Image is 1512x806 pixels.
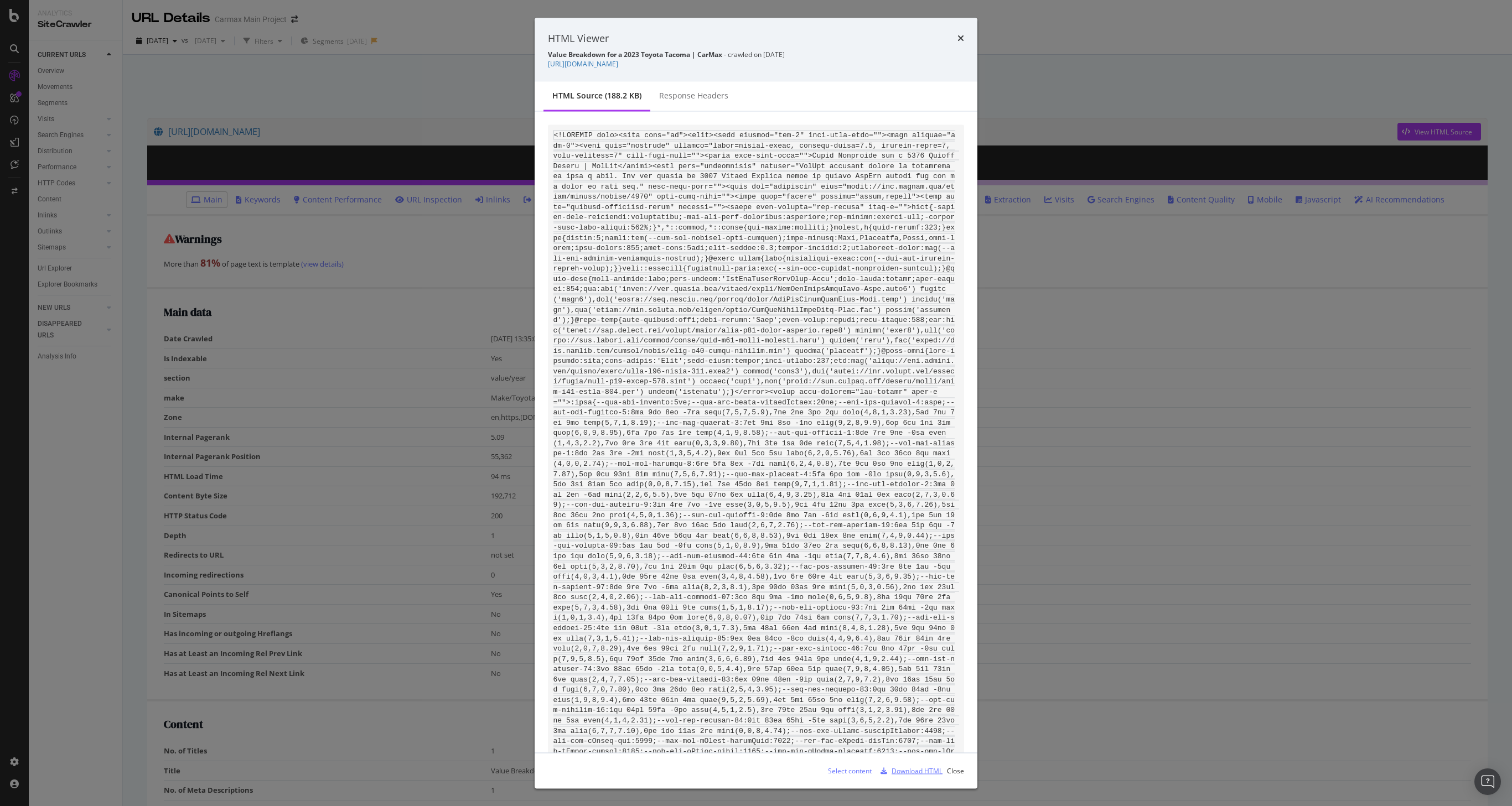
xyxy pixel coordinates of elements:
strong: Value Breakdown for a 2023 Toyota Tacoma | CarMax [548,50,722,59]
div: Select content [828,766,872,775]
button: Close [947,762,964,779]
div: - crawled on [DATE] [548,50,964,59]
div: Close [947,766,964,775]
button: Select content [819,762,872,779]
div: Download HTML [892,766,943,775]
button: Download HTML [876,762,943,779]
div: HTML Viewer [548,31,609,45]
a: [URL][DOMAIN_NAME] [548,59,618,69]
div: HTML source (188.2 KB) [552,90,641,101]
div: Response Headers [659,90,728,101]
div: times [957,31,964,45]
div: Open Intercom Messenger [1474,768,1501,795]
div: modal [535,18,977,788]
